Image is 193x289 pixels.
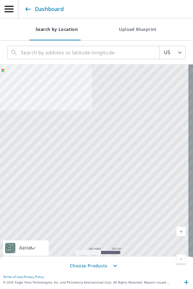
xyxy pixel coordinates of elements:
input: Search by address or latitude-longitude [21,44,147,61]
p: © 2025 Eagle View Technologies, Inc. and Pictometry International Corp. All Rights Reserved. Repo... [3,280,171,285]
p: | [3,275,181,279]
div: Aerial [3,240,49,256]
div: US [160,44,186,61]
span: Upload Blueprint [118,26,157,33]
a: Dashboard [24,4,64,15]
a: Current Level 5, Zoom In [176,227,186,236]
a: Privacy Policy [24,275,44,279]
a: Terms of Use [3,275,22,279]
span: Search by Location [36,26,78,33]
a: Current Level 5, Zoom Out [176,254,186,264]
div: Aerial [17,240,34,256]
